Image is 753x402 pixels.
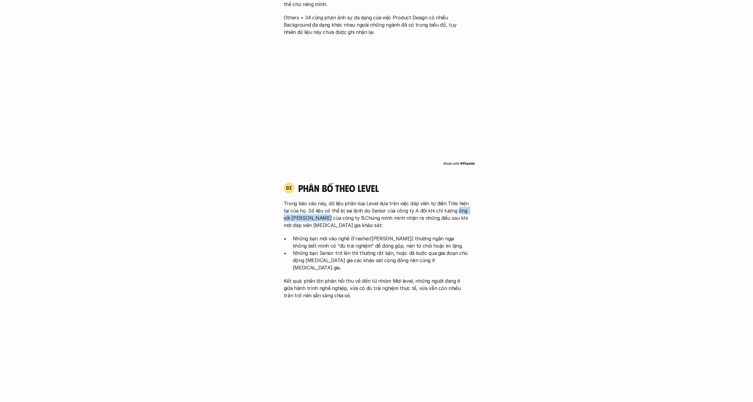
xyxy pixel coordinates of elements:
[298,182,470,194] h4: phân bố theo Level
[443,161,475,166] img: Made with Flourish
[284,200,470,229] p: Trong báo cáo này, dữ liệu phân loại Level dựa trên việc đáp viên tự điền Title hiện tại của họ. ...
[278,45,475,160] iframe: Interactive or visual content
[286,185,292,190] p: 02
[293,249,470,271] p: Những bạn Senior trở lên thì thường rất bận, hoặc đã bước qua giai đoạn chủ động [MEDICAL_DATA] g...
[284,277,470,299] p: Kết quả: phần lớn phản hồi thu về đến từ nhóm Mid-level, những người đang ở giữa hành trình nghề ...
[284,14,470,36] p: Others = 34 cũng phản ánh sự đa dạng của việc Product Design có nhiều Background đa dạng khác nha...
[293,235,470,249] p: Những bạn mới vào nghề (Fresher/[PERSON_NAME]) thường ngần ngại không biết mình có “đủ trải nghiệ...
